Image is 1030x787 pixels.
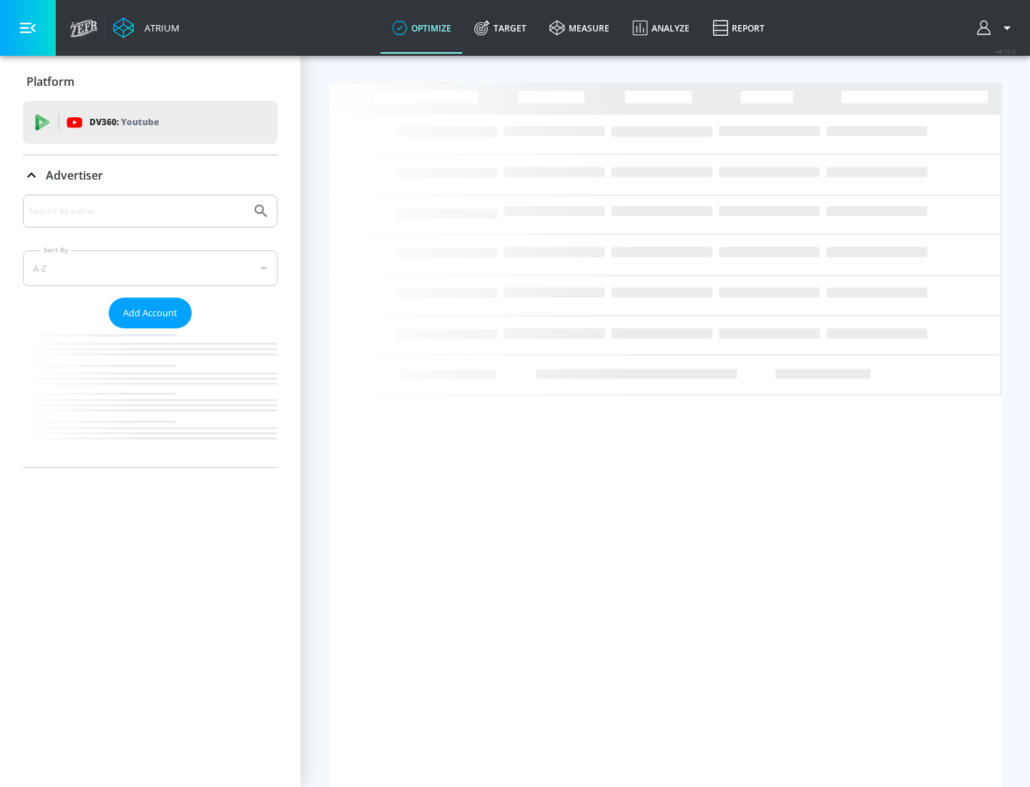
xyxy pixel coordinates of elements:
[121,114,159,129] p: Youtube
[113,17,180,39] a: Atrium
[139,21,180,34] div: Atrium
[381,2,463,54] a: optimize
[123,305,177,321] span: Add Account
[23,62,278,102] div: Platform
[26,74,74,89] p: Platform
[23,250,278,286] div: A-Z
[996,47,1016,55] span: v 4.19.0
[701,2,776,54] a: Report
[23,155,278,195] div: Advertiser
[109,298,192,328] button: Add Account
[23,195,278,467] div: Advertiser
[621,2,701,54] a: Analyze
[538,2,621,54] a: measure
[89,114,159,130] p: DV360:
[23,328,278,467] nav: list of Advertiser
[41,245,72,255] label: Sort By
[463,2,538,54] a: Target
[23,101,278,144] div: DV360: Youtube
[29,202,245,220] input: Search by name
[46,167,103,183] p: Advertiser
